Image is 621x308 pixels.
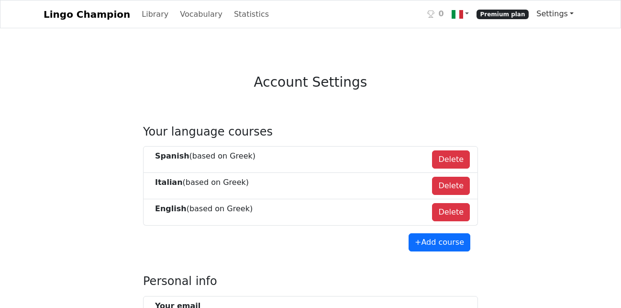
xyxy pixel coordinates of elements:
[409,233,470,251] button: +Add course
[432,150,470,169] button: Delete
[155,204,187,213] strong: English
[432,203,470,221] button: Delete
[452,9,463,20] img: it.svg
[155,178,183,187] strong: Italian
[44,5,130,24] a: Lingo Champion
[532,4,577,23] a: Settings
[143,125,478,139] h4: Your language courses
[176,5,226,24] a: Vocabulary
[138,5,172,24] a: Library
[254,74,367,91] h3: Account Settings
[155,177,249,188] div: (based on Greek )
[143,274,478,288] h4: Personal info
[432,177,470,195] button: Delete
[155,203,253,215] div: (based on Greek )
[423,4,447,24] a: 0
[230,5,273,24] a: Statistics
[155,151,189,160] strong: Spanish
[155,150,255,162] div: (based on Greek )
[438,8,444,20] span: 0
[473,4,533,24] a: Premium plan
[477,10,529,19] span: Premium plan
